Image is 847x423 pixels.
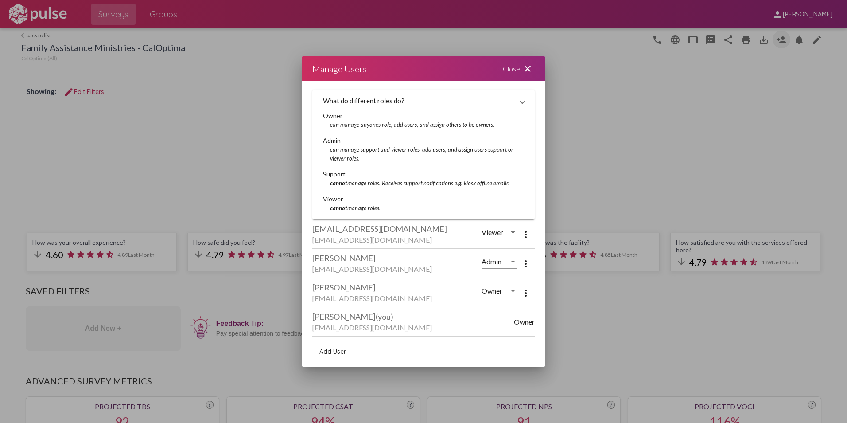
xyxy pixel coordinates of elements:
[522,63,533,74] mat-icon: close
[323,136,524,145] div: Admin
[330,204,347,211] b: cannot
[517,255,535,272] button: More options menu
[312,312,514,321] div: [PERSON_NAME]
[521,288,531,298] mat-icon: more_vert
[517,284,535,302] button: More options menu
[312,294,482,302] div: [EMAIL_ADDRESS][DOMAIN_NAME]
[323,111,524,120] div: Owner
[312,323,514,332] div: [EMAIL_ADDRESS][DOMAIN_NAME]
[323,195,524,204] div: Viewer
[312,253,482,263] div: [PERSON_NAME]
[517,225,535,243] button: More options menu
[330,146,513,162] i: can manage support and viewer roles, add users, and assign users support or viewer roles.
[323,97,513,105] mat-panel-title: What do different roles do?
[521,229,531,240] mat-icon: more_vert
[330,204,381,211] i: manage roles.
[312,344,353,360] button: add user
[312,224,482,234] div: [EMAIL_ADDRESS][DOMAIN_NAME]
[319,348,346,356] span: Add User
[514,317,535,326] span: Owner
[376,312,393,321] span: (you)
[312,111,535,219] div: What do different roles do?
[323,170,524,179] div: Support
[492,56,545,81] div: Close
[330,121,494,128] i: can manage anyones role, add users, and assign others to be owners.
[330,180,347,187] b: cannot
[330,180,510,187] i: manage roles. Receives support notifications e.g. kiosk offline emails.
[312,62,367,76] div: Manage Users
[482,286,502,295] span: Owner
[312,265,482,273] div: [EMAIL_ADDRESS][DOMAIN_NAME]
[312,235,482,244] div: [EMAIL_ADDRESS][DOMAIN_NAME]
[482,228,503,236] span: Viewer
[521,258,531,269] mat-icon: more_vert
[312,90,535,111] mat-expansion-panel-header: What do different roles do?
[482,257,501,266] span: Admin
[312,282,482,292] div: [PERSON_NAME]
